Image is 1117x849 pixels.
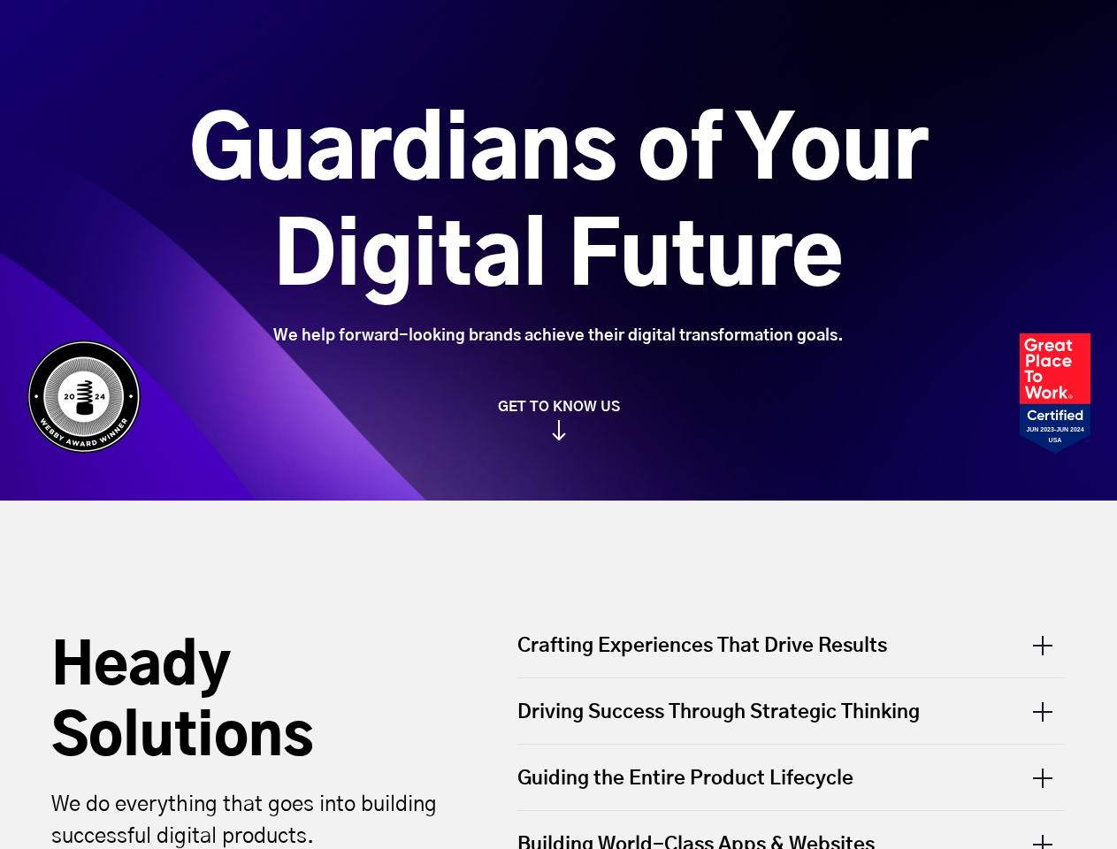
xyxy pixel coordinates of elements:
[552,420,566,440] img: arrow_down
[90,100,1027,312] h1: Guardians of Your Digital Future
[51,632,449,774] h2: Heady Solutions
[517,745,1066,810] div: Guiding the Entire Product Lifecycle
[18,398,1099,440] a: GET TO KNOW US
[517,678,1066,744] div: Driving Success Through Strategic Thinking
[90,326,1027,346] div: We help forward-looking brands achieve their digital transformation goals.
[27,340,142,454] img: Heady_WebbyAward_Winner-4
[1020,333,1090,454] img: Heady_2023_Certification_Badge
[517,632,1066,677] div: Crafting Experiences That Drive Results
